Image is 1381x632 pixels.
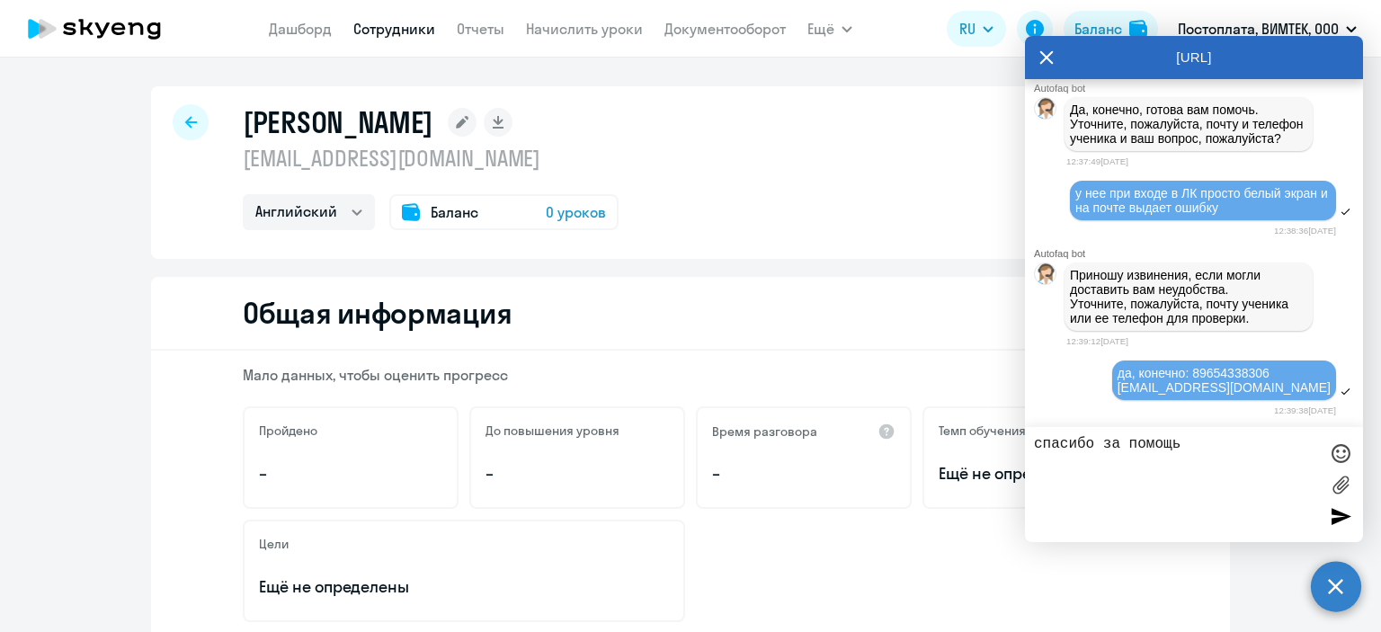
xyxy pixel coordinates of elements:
[243,104,433,140] h1: [PERSON_NAME]
[1274,226,1336,236] time: 12:38:36[DATE]
[1070,102,1307,146] p: Да, конечно, готова вам помочь. Уточните, пожалуйста, почту и телефон ученика и ваш вопрос, пожал...
[664,20,786,38] a: Документооборот
[269,20,332,38] a: Дашборд
[1034,248,1363,259] div: Autofaq bot
[712,462,895,485] p: –
[1169,7,1366,50] button: Постоплата, ВИМТЕК, ООО
[712,423,817,440] h5: Время разговора
[939,462,1122,485] span: Ещё не определён
[1074,18,1122,40] div: Баланс
[353,20,435,38] a: Сотрудники
[1129,20,1147,38] img: balance
[1035,98,1057,124] img: bot avatar
[959,18,976,40] span: RU
[259,536,289,552] h5: Цели
[1327,471,1354,498] label: Лимит 10 файлов
[1274,405,1336,415] time: 12:39:38[DATE]
[1064,11,1158,47] button: Балансbalance
[259,575,669,599] p: Ещё не определены
[243,144,619,173] p: [EMAIL_ADDRESS][DOMAIN_NAME]
[1178,18,1339,40] p: Постоплата, ВИМТЕК, ООО
[1118,366,1331,395] span: да, конечно: 89654338306 [EMAIL_ADDRESS][DOMAIN_NAME]
[947,11,1006,47] button: RU
[526,20,643,38] a: Начислить уроки
[807,11,852,47] button: Ещё
[1034,436,1318,533] textarea: спасибо за помощь
[243,295,512,331] h2: Общая информация
[1034,83,1363,93] div: Autofaq bot
[486,462,669,485] p: –
[1035,263,1057,289] img: bot avatar
[1066,336,1128,346] time: 12:39:12[DATE]
[1066,156,1128,166] time: 12:37:49[DATE]
[807,18,834,40] span: Ещё
[939,423,1026,439] h5: Темп обучения
[431,201,478,223] span: Баланс
[259,423,317,439] h5: Пройдено
[243,365,1138,385] p: Мало данных, чтобы оценить прогресс
[1070,268,1307,325] p: Приношу извинения, если могли доставить вам неудобства. Уточните, пожалуйста, почту ученика или е...
[259,462,442,485] p: –
[546,201,606,223] span: 0 уроков
[486,423,619,439] h5: До повышения уровня
[457,20,504,38] a: Отчеты
[1075,186,1332,215] span: у нее при входе в ЛК просто белый экран и на почте выдает ошибку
